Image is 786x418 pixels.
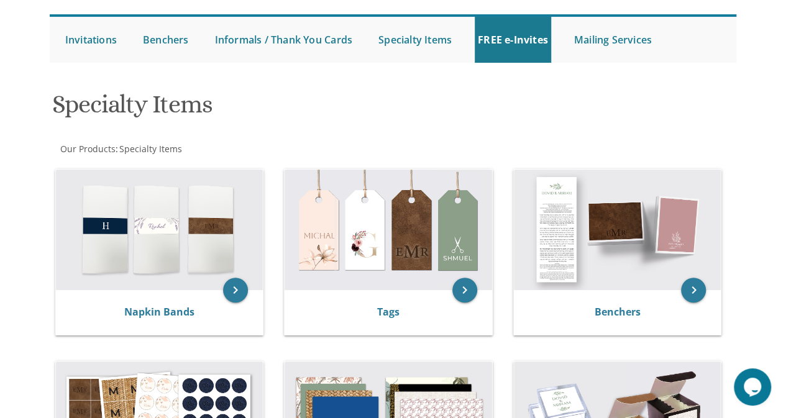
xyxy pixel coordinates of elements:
span: Specialty Items [119,143,182,155]
a: keyboard_arrow_right [452,278,477,302]
a: keyboard_arrow_right [681,278,706,302]
a: Tags [377,305,400,319]
a: Napkin Bands [124,305,194,319]
iframe: chat widget [734,368,774,406]
a: Specialty Items [118,143,182,155]
a: Specialty Items [375,17,455,63]
a: Informals / Thank You Cards [212,17,355,63]
img: Benchers [514,170,721,291]
a: FREE e-Invites [475,17,551,63]
img: Napkin Bands [56,170,263,291]
a: Invitations [62,17,120,63]
img: Tags [285,170,492,291]
a: Benchers [595,305,641,319]
a: Mailing Services [571,17,655,63]
h1: Specialty Items [52,91,501,127]
a: Our Products [59,143,116,155]
a: Benchers [140,17,192,63]
div: : [50,143,393,155]
a: keyboard_arrow_right [223,278,248,302]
